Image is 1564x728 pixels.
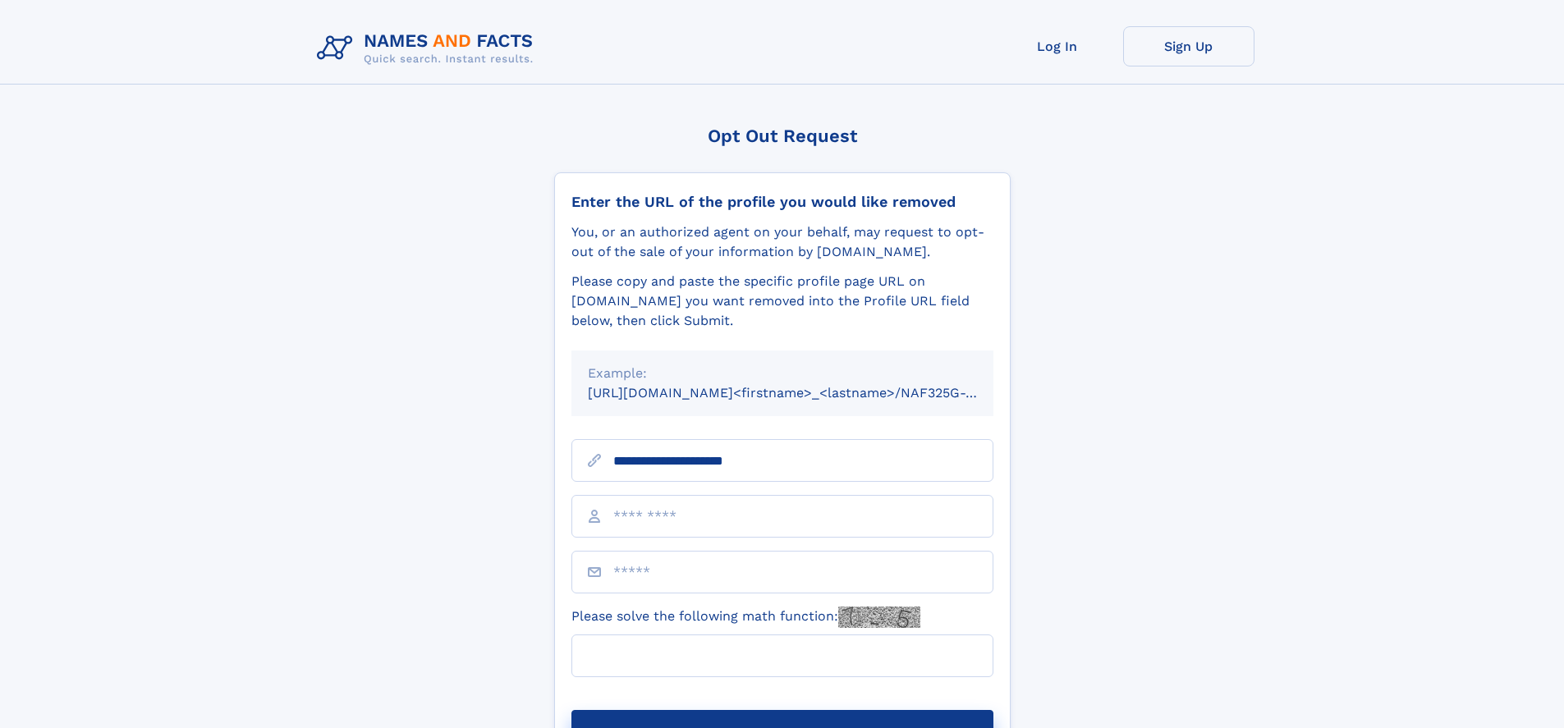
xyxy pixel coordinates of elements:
label: Please solve the following math function: [571,607,920,628]
div: Please copy and paste the specific profile page URL on [DOMAIN_NAME] you want removed into the Pr... [571,272,993,331]
img: Logo Names and Facts [310,26,547,71]
small: [URL][DOMAIN_NAME]<firstname>_<lastname>/NAF325G-xxxxxxxx [588,385,1025,401]
div: Example: [588,364,977,383]
div: Enter the URL of the profile you would like removed [571,193,993,211]
a: Log In [992,26,1123,66]
a: Sign Up [1123,26,1254,66]
div: Opt Out Request [554,126,1011,146]
div: You, or an authorized agent on your behalf, may request to opt-out of the sale of your informatio... [571,222,993,262]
